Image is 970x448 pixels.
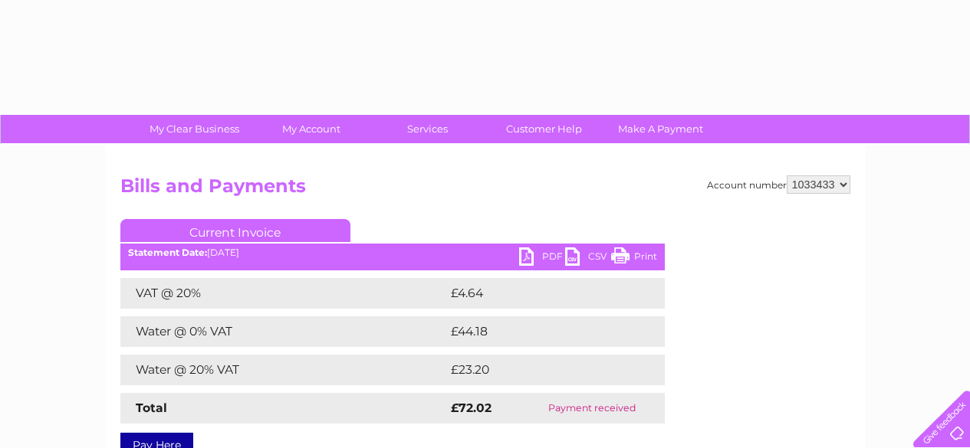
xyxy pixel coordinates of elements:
a: CSV [565,247,611,270]
a: Make A Payment [597,115,724,143]
strong: £72.02 [451,401,492,415]
div: Account number [707,175,850,194]
div: [DATE] [120,247,665,258]
a: Print [611,247,657,270]
a: Customer Help [481,115,607,143]
strong: Total [136,401,167,415]
td: VAT @ 20% [120,278,447,309]
a: Services [364,115,491,143]
a: Current Invoice [120,219,350,242]
td: £23.20 [447,355,633,385]
a: My Clear Business [131,115,258,143]
h2: Bills and Payments [120,175,850,204]
td: £4.64 [447,278,630,309]
td: £44.18 [447,316,633,347]
a: PDF [519,247,565,270]
td: Water @ 20% VAT [120,355,447,385]
a: My Account [248,115,374,143]
td: Water @ 0% VAT [120,316,447,347]
b: Statement Date: [128,247,207,258]
td: Payment received [520,393,664,423]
